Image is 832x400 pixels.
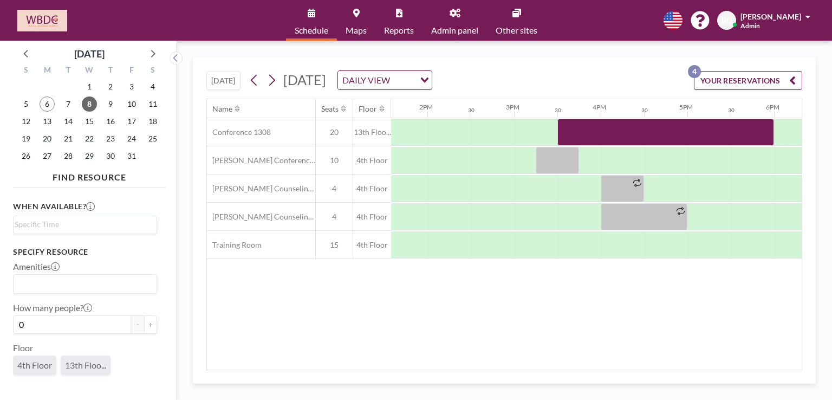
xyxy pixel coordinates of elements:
span: 4th Floor [17,360,52,370]
img: organization-logo [17,10,67,31]
span: [PERSON_NAME] Counseling Room [207,184,315,193]
span: Monday, October 13, 2025 [40,114,55,129]
span: Monday, October 6, 2025 [40,96,55,112]
span: DAILY VIEW [340,73,392,87]
span: Sunday, October 5, 2025 [18,96,34,112]
div: M [37,64,58,78]
div: W [79,64,100,78]
label: How many people? [13,302,92,313]
span: 20 [316,127,353,137]
button: [DATE] [206,71,240,90]
span: Friday, October 3, 2025 [124,79,139,94]
span: Wednesday, October 15, 2025 [82,114,97,129]
input: Search for option [393,73,414,87]
span: Wednesday, October 29, 2025 [82,149,97,164]
p: 4 [688,65,701,78]
span: Saturday, October 11, 2025 [145,96,160,112]
span: 13th Floo... [65,360,106,370]
div: 30 [468,107,474,114]
div: Name [212,104,232,114]
span: Reports [384,26,414,35]
span: Admin panel [431,26,478,35]
span: Thursday, October 16, 2025 [103,114,118,129]
div: 2PM [419,103,433,111]
span: Tuesday, October 21, 2025 [61,131,76,146]
span: Friday, October 24, 2025 [124,131,139,146]
div: Seats [321,104,339,114]
div: Search for option [14,275,157,293]
div: Search for option [14,216,157,233]
div: Floor [359,104,377,114]
span: Monday, October 20, 2025 [40,131,55,146]
span: [PERSON_NAME] Counseling Room [207,212,315,222]
span: Wednesday, October 8, 2025 [82,96,97,112]
div: 4PM [593,103,606,111]
span: Conference 1308 [207,127,271,137]
span: Tuesday, October 14, 2025 [61,114,76,129]
div: 30 [641,107,648,114]
div: T [100,64,121,78]
span: Friday, October 17, 2025 [124,114,139,129]
span: 15 [316,240,353,250]
button: YOUR RESERVATIONS4 [694,71,802,90]
div: S [16,64,37,78]
button: - [131,315,144,334]
span: Schedule [295,26,328,35]
span: Saturday, October 18, 2025 [145,114,160,129]
span: Sunday, October 26, 2025 [18,149,34,164]
label: Floor [13,343,33,353]
div: 3PM [506,103,519,111]
label: Amenities [13,261,60,272]
span: Training Room [207,240,262,250]
div: 6PM [766,103,779,111]
input: Search for option [15,277,151,291]
span: Thursday, October 2, 2025 [103,79,118,94]
span: Thursday, October 9, 2025 [103,96,118,112]
span: Thursday, October 30, 2025 [103,149,118,164]
span: Saturday, October 4, 2025 [145,79,160,94]
h4: FIND RESOURCE [13,167,166,183]
span: 4th Floor [353,240,391,250]
span: Sunday, October 12, 2025 [18,114,34,129]
span: 4 [316,212,353,222]
div: 30 [728,107,734,114]
span: Tuesday, October 28, 2025 [61,149,76,164]
span: 4th Floor [353,184,391,193]
span: Friday, October 31, 2025 [124,149,139,164]
span: Tuesday, October 7, 2025 [61,96,76,112]
span: Other sites [496,26,537,35]
div: [DATE] [74,46,105,61]
span: 4th Floor [353,212,391,222]
span: Maps [346,26,367,35]
span: 4th Floor [353,156,391,165]
span: Admin [740,22,760,30]
div: S [142,64,163,78]
input: Search for option [15,218,151,230]
h3: Specify resource [13,247,157,257]
span: Friday, October 10, 2025 [124,96,139,112]
span: 13th Floo... [353,127,391,137]
span: Saturday, October 25, 2025 [145,131,160,146]
span: BO [721,16,732,25]
div: 30 [555,107,561,114]
div: T [58,64,79,78]
span: [PERSON_NAME] [740,12,801,21]
div: F [121,64,142,78]
span: Monday, October 27, 2025 [40,149,55,164]
span: Thursday, October 23, 2025 [103,131,118,146]
div: 5PM [679,103,693,111]
span: Wednesday, October 22, 2025 [82,131,97,146]
span: 10 [316,156,353,165]
span: 4 [316,184,353,193]
span: Sunday, October 19, 2025 [18,131,34,146]
span: Wednesday, October 1, 2025 [82,79,97,94]
span: [PERSON_NAME] Conference Room [207,156,315,165]
div: Search for option [338,71,432,89]
button: + [144,315,157,334]
span: [DATE] [283,72,326,88]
